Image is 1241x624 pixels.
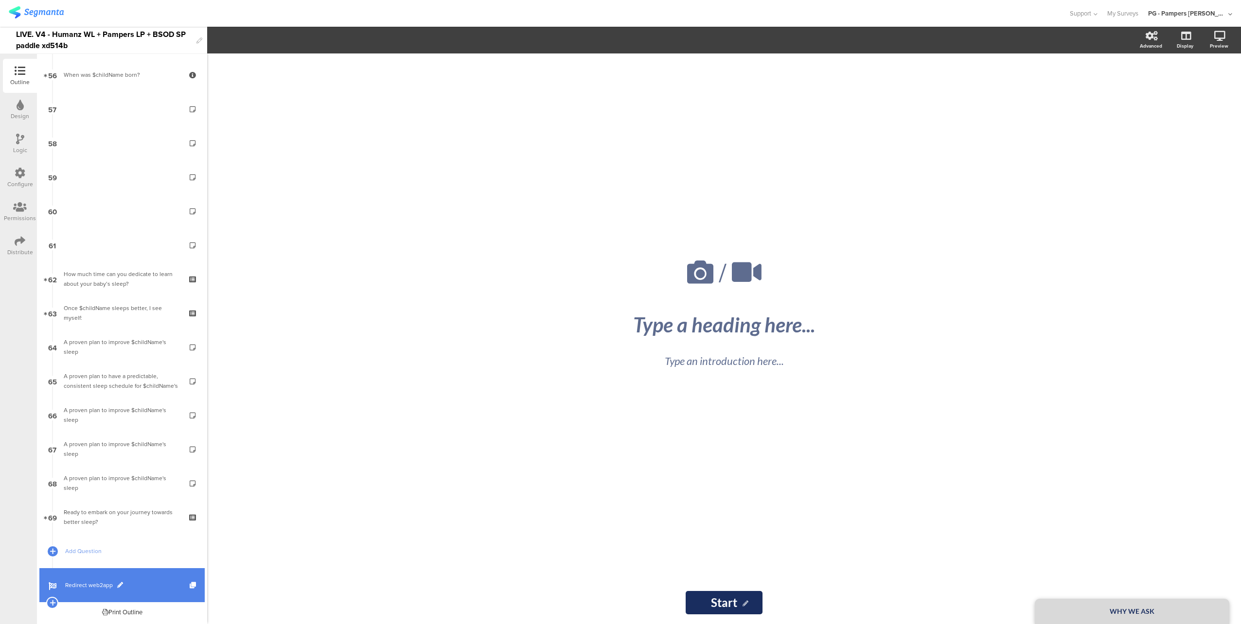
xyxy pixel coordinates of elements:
div: Logic [13,146,27,155]
div: When was $childName born? [64,70,180,80]
div: Permissions [4,214,36,223]
div: Ready to embark on your journey towards better sleep? [64,507,180,527]
a: 68 A proven plan to improve $childName's sleep [39,466,205,500]
span: 66 [48,410,57,420]
input: Start [686,591,762,614]
a: 60 [39,194,205,228]
span: Support [1070,9,1091,18]
div: A proven plan to have a predictable, consistent sleep schedule for $childName's [64,371,180,391]
a: 57 [39,92,205,126]
img: segmanta logo [9,6,64,18]
strong: WHY WE ASK [1110,607,1154,615]
div: Type an introduction here... [554,353,894,369]
span: / [719,254,727,292]
div: Once $childName sleeps better, I see myself: [64,303,180,323]
span: 58 [48,138,57,148]
div: Display [1177,42,1193,50]
div: Preview [1210,42,1228,50]
a: 69 Ready to embark on your journey towards better sleep? [39,500,205,534]
a: 65 A proven plan to have a predictable, consistent sleep schedule for $childName's [39,364,205,398]
div: A proven plan to improve $childName's sleep [64,405,180,425]
i: Duplicate [190,582,198,589]
a: Redirect web2app [39,568,205,602]
a: 59 [39,160,205,194]
div: A proven plan to improve $childName's sleep [64,439,180,459]
span: 67 [48,444,56,454]
a: 62 How much time can you dedicate to learn about your baby’s sleep? [39,262,205,296]
span: Redirect web2app [65,580,190,590]
a: 63 Once $childName sleeps better, I see myself: [39,296,205,330]
div: Outline [10,78,30,87]
span: 57 [48,104,56,114]
span: 59 [48,172,57,182]
span: 61 [49,240,56,250]
span: 56 [48,69,57,80]
div: To enrich screen reader interactions, please activate Accessibility in Grammarly extension settings [16,27,192,53]
div: A proven plan to improve $childName's sleep [64,337,180,357]
div: How much time can you dedicate to learn about your baby’s sleep? [64,269,180,289]
div: Distribute [7,248,33,257]
div: Print Outline [102,607,142,617]
a: 67 A proven plan to improve $childName's sleep [39,432,205,466]
span: 65 [48,376,57,386]
span: 63 [48,308,57,318]
div: Type a heading here... [544,312,904,337]
div: Advanced [1140,42,1162,50]
a: 56 When was $childName born? [39,58,205,92]
div: PG - Pampers [PERSON_NAME] [1148,9,1226,18]
a: 58 [39,126,205,160]
div: A proven plan to improve $childName's sleep [64,473,180,493]
span: 69 [48,512,57,522]
div: Configure [7,180,33,189]
span: Add Question [65,546,190,556]
span: 64 [48,342,57,352]
div: Design [11,112,29,121]
a: 64 A proven plan to improve $childName's sleep [39,330,205,364]
span: 62 [48,274,57,284]
a: 66 A proven plan to improve $childName's sleep [39,398,205,432]
a: 61 [39,228,205,262]
span: 60 [48,206,57,216]
span: 68 [48,478,57,488]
